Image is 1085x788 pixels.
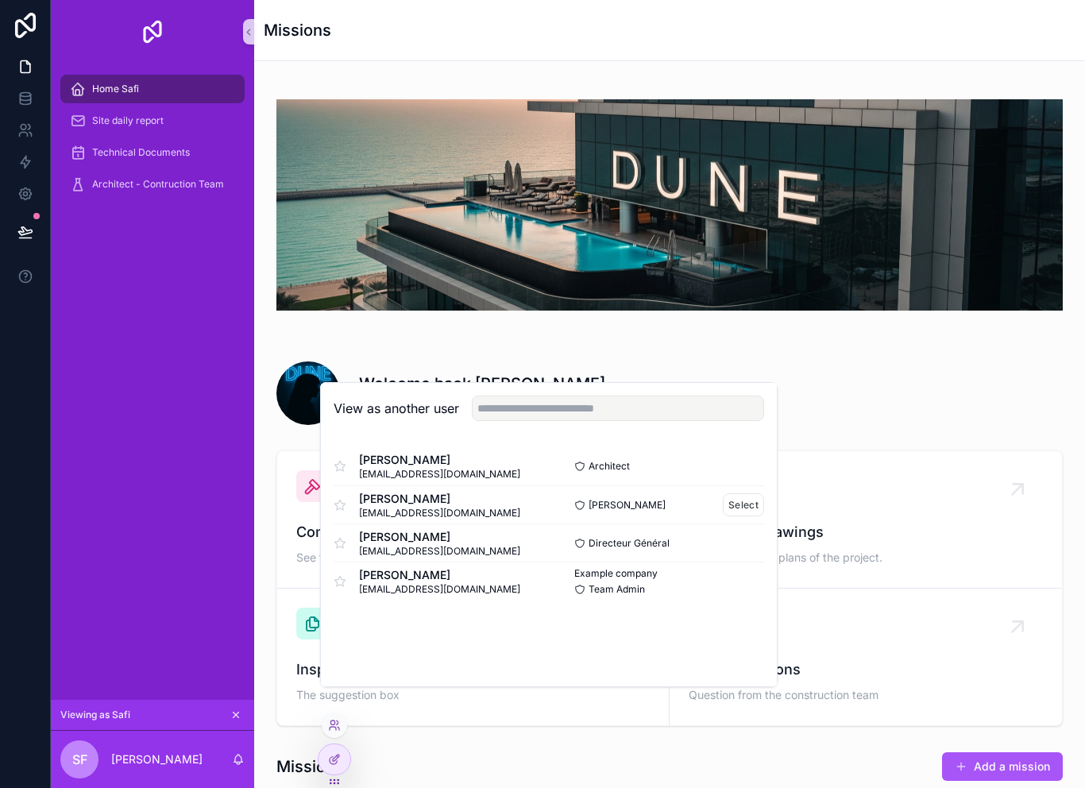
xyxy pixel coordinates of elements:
[276,755,344,778] h1: Missions
[296,550,650,566] span: See the daily progress of the construction site
[111,751,203,767] p: [PERSON_NAME]
[276,99,1063,311] img: 35321-01da72edde-a7d7-4845-8b83-67539b2c081b-copie.webp
[689,550,1043,566] span: See the different plans of the project.
[140,19,165,44] img: App logo
[51,64,254,219] div: scrollable content
[689,659,1043,681] span: Site's questions
[296,659,650,681] span: Inspirations
[359,468,520,481] span: [EMAIL_ADDRESS][DOMAIN_NAME]
[277,589,670,725] a: InspirationsThe suggestion box
[92,114,164,127] span: Site daily report
[92,178,224,191] span: Architect - Contruction Team
[670,451,1062,589] a: Plans and drawingsSee the different plans of the project.
[359,583,520,596] span: [EMAIL_ADDRESS][DOMAIN_NAME]
[589,460,630,473] span: Architect
[574,567,658,580] span: Example company
[72,750,87,769] span: SF
[359,567,520,583] span: [PERSON_NAME]
[589,583,645,596] span: Team Admin
[92,83,139,95] span: Home Safi
[296,687,650,703] span: The suggestion box
[334,399,459,418] h2: View as another user
[359,545,520,558] span: [EMAIL_ADDRESS][DOMAIN_NAME]
[60,170,245,199] a: Architect - Contruction Team
[60,138,245,167] a: Technical Documents
[264,19,331,41] h1: Missions
[359,373,605,395] h1: Welcome back [PERSON_NAME]
[60,709,130,721] span: Viewing as Safi
[942,752,1063,781] button: Add a mission
[589,537,670,550] span: Directeur Général
[359,529,520,545] span: [PERSON_NAME]
[296,521,650,543] span: Construction update
[359,491,520,507] span: [PERSON_NAME]
[689,521,1043,543] span: Plans and drawings
[359,452,520,468] span: [PERSON_NAME]
[92,146,190,159] span: Technical Documents
[670,589,1062,725] a: Site's questionsQuestion from the construction team
[689,687,1043,703] span: Question from the construction team
[277,451,670,589] a: Construction updateSee the daily progress of the construction site
[60,75,245,103] a: Home Safi
[60,106,245,135] a: Site daily report
[723,493,764,516] button: Select
[589,499,666,512] span: [PERSON_NAME]
[359,507,520,520] span: [EMAIL_ADDRESS][DOMAIN_NAME]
